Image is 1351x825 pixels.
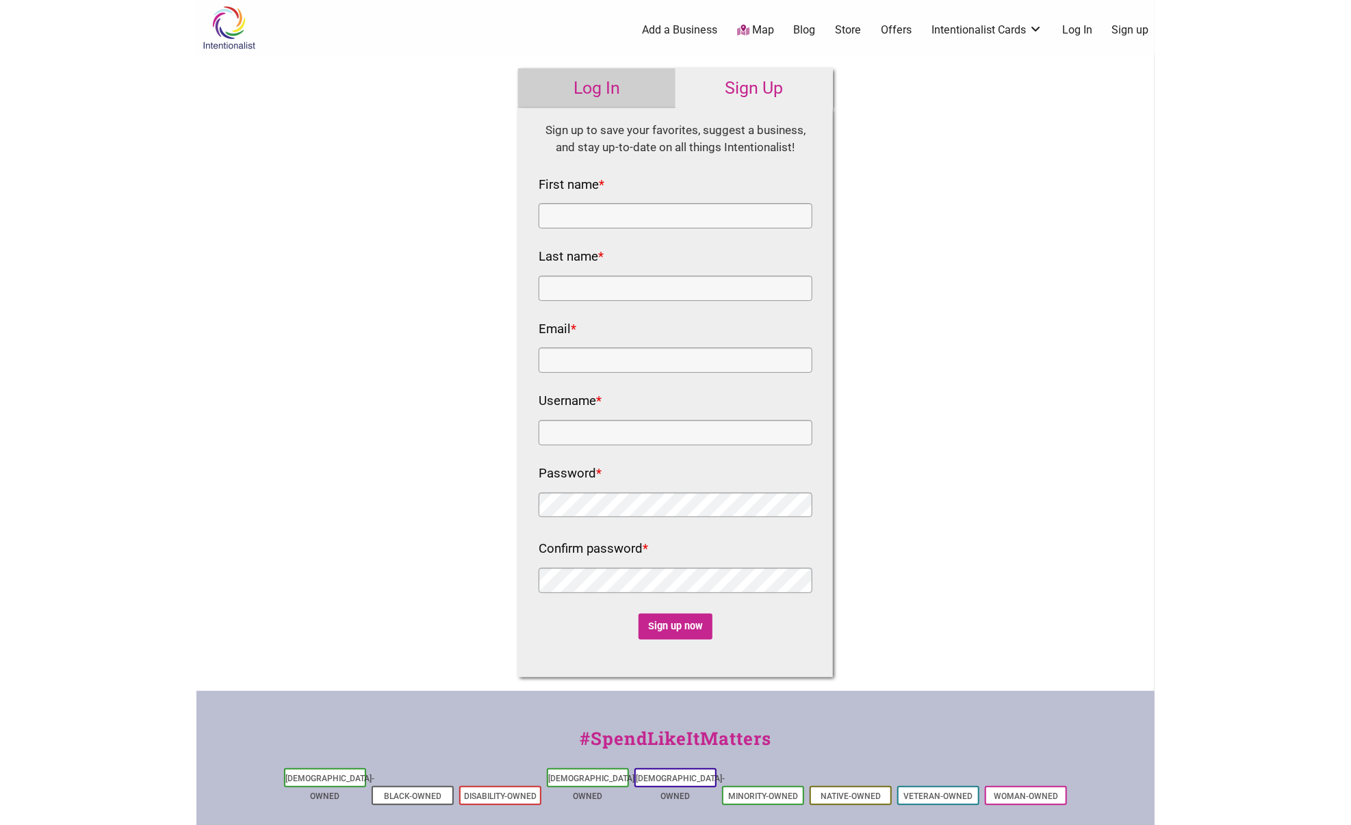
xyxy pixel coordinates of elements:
a: [DEMOGRAPHIC_DATA]-Owned [285,774,374,801]
a: [DEMOGRAPHIC_DATA]-Owned [548,774,637,801]
label: First name [539,174,604,197]
label: Confirm password [539,538,648,561]
label: Password [539,462,602,486]
div: Sign up to save your favorites, suggest a business, and stay up-to-date on all things Intentional... [539,122,812,157]
a: Add a Business [642,23,717,38]
a: Disability-Owned [464,791,537,801]
a: Veteran-Owned [904,791,973,801]
a: Sign Up [675,68,833,108]
label: Last name [539,246,604,269]
a: Map [737,23,774,38]
a: Intentionalist Cards [931,23,1042,38]
label: Email [539,318,576,341]
a: Minority-Owned [728,791,798,801]
a: Native-Owned [821,791,881,801]
a: Woman-Owned [994,791,1058,801]
a: Log In [518,68,675,108]
div: #SpendLikeItMatters [196,725,1155,765]
a: Blog [794,23,816,38]
a: Black-Owned [384,791,441,801]
input: Sign up now [639,614,713,640]
a: Sign up [1112,23,1149,38]
a: Offers [881,23,912,38]
a: [DEMOGRAPHIC_DATA]-Owned [636,774,725,801]
a: Store [835,23,861,38]
img: Intentionalist [196,5,261,50]
a: Log In [1062,23,1092,38]
label: Username [539,390,602,413]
